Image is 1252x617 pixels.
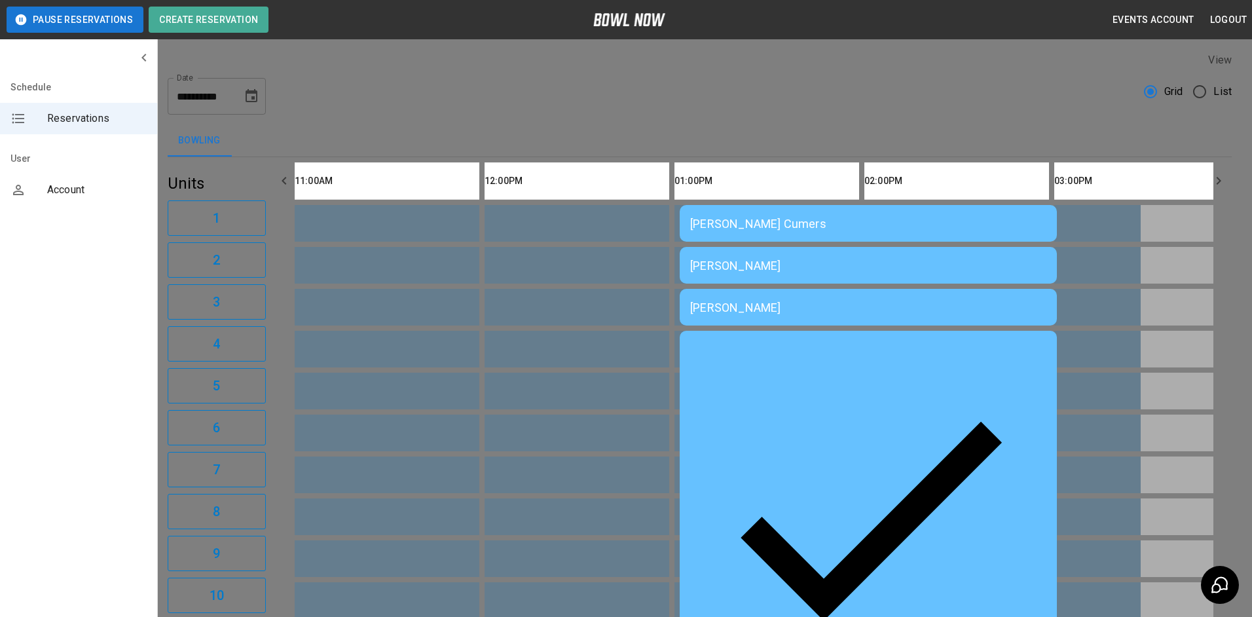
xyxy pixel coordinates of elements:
[213,543,220,564] h6: 9
[295,162,479,200] th: 11:00AM
[1213,84,1232,100] span: List
[213,501,220,522] h6: 8
[1164,84,1183,100] span: Grid
[238,83,265,109] button: Choose date, selected date is Aug 17, 2025
[593,13,665,26] img: logo
[213,375,220,396] h6: 5
[690,259,1046,272] div: [PERSON_NAME]
[1205,8,1252,32] button: Logout
[213,291,220,312] h6: 3
[213,250,220,271] h6: 2
[47,182,147,198] span: Account
[168,173,266,194] h5: Units
[168,125,231,157] button: Bowling
[690,301,1046,314] div: [PERSON_NAME]
[1107,8,1200,32] button: Events Account
[149,7,268,33] button: Create Reservation
[213,459,220,480] h6: 7
[213,417,220,438] h6: 6
[168,125,1232,157] div: inventory tabs
[47,111,147,126] span: Reservations
[1208,54,1232,66] label: View
[213,208,220,229] h6: 1
[213,333,220,354] h6: 4
[690,217,1046,231] div: [PERSON_NAME] Cumers
[7,7,143,33] button: Pause Reservations
[485,162,669,200] th: 12:00PM
[210,585,224,606] h6: 10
